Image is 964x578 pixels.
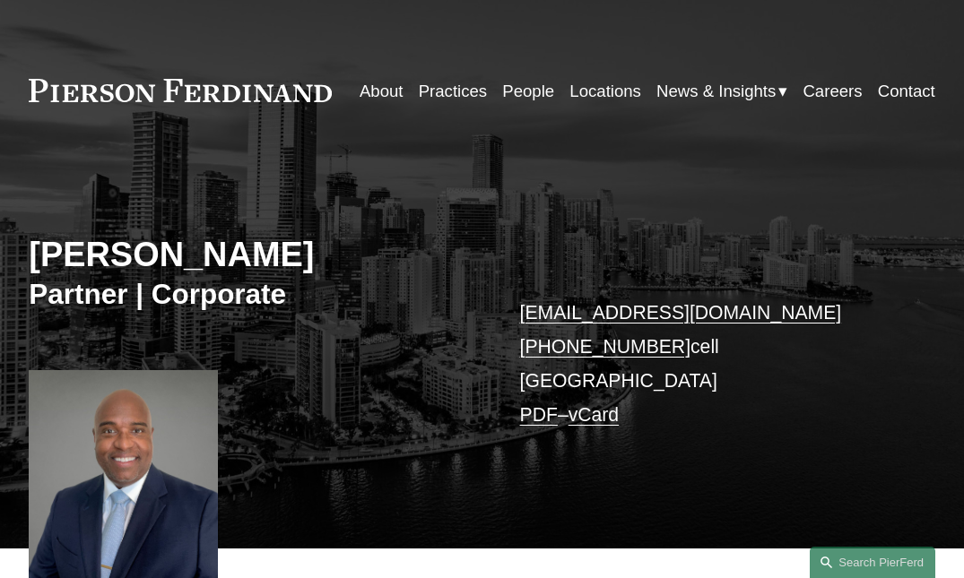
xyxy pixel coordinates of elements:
[878,74,935,108] a: Contact
[360,74,404,108] a: About
[569,404,619,425] a: vCard
[520,336,690,357] a: [PHONE_NUMBER]
[803,74,862,108] a: Careers
[29,278,482,313] h3: Partner | Corporate
[520,296,898,432] p: cell [GEOGRAPHIC_DATA] –
[656,74,787,108] a: folder dropdown
[502,74,554,108] a: People
[569,74,641,108] a: Locations
[520,404,558,425] a: PDF
[520,302,842,323] a: [EMAIL_ADDRESS][DOMAIN_NAME]
[810,547,935,578] a: Search this site
[656,76,776,106] span: News & Insights
[419,74,487,108] a: Practices
[29,235,482,276] h2: [PERSON_NAME]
